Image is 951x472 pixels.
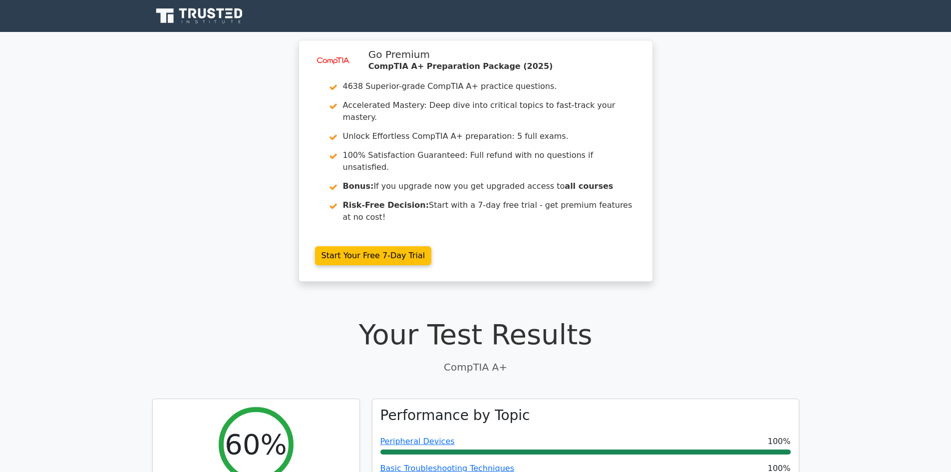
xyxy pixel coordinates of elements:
a: Start Your Free 7-Day Trial [315,246,432,265]
h2: 60% [225,428,287,461]
p: CompTIA A+ [152,360,799,375]
h1: Your Test Results [152,318,799,351]
span: 100% [768,436,791,448]
h3: Performance by Topic [380,407,530,424]
a: Peripheral Devices [380,437,455,446]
